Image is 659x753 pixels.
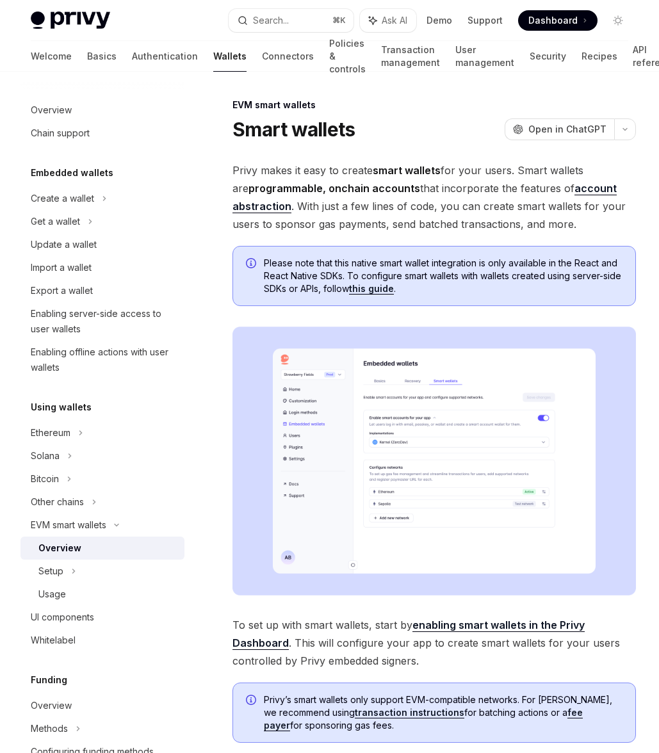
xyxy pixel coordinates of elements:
a: Connectors [262,41,314,72]
div: Update a wallet [31,237,97,252]
span: Privy’s smart wallets only support EVM-compatible networks. For [PERSON_NAME], we recommend using... [264,693,622,732]
a: Import a wallet [20,256,184,279]
div: Enabling offline actions with user wallets [31,344,177,375]
a: transaction instructions [355,707,464,718]
div: Search... [253,13,289,28]
div: Import a wallet [31,260,92,275]
a: Overview [20,694,184,717]
button: Open in ChatGPT [505,118,614,140]
h5: Using wallets [31,400,92,415]
a: this guide [349,283,394,295]
div: Overview [38,540,81,556]
a: Export a wallet [20,279,184,302]
span: ⌘ K [332,15,346,26]
span: Open in ChatGPT [528,123,606,136]
div: Setup [38,563,63,579]
a: fee payer [264,707,583,731]
strong: smart wallets [373,164,441,177]
a: Recipes [582,41,617,72]
button: Toggle dark mode [608,10,628,31]
div: Export a wallet [31,283,93,298]
div: UI components [31,610,94,625]
a: Dashboard [518,10,598,31]
a: User management [455,41,514,72]
span: Dashboard [528,14,578,27]
a: Security [530,41,566,72]
a: Wallets [213,41,247,72]
h1: Smart wallets [232,118,355,141]
a: Demo [427,14,452,27]
div: Enabling server-side access to user wallets [31,306,177,337]
a: Usage [20,583,184,606]
span: Please note that this native smart wallet integration is only available in the React and React Na... [264,257,622,295]
div: Whitelabel [31,633,76,648]
span: Ask AI [382,14,407,27]
a: Enabling offline actions with user wallets [20,341,184,379]
div: EVM smart wallets [232,99,636,111]
div: Bitcoin [31,471,59,487]
a: Transaction management [381,41,440,72]
div: Overview [31,102,72,118]
a: Enabling server-side access to user wallets [20,302,184,341]
a: UI components [20,606,184,629]
img: Sample enable smart wallets [232,327,636,595]
a: Update a wallet [20,233,184,256]
a: Overview [20,537,184,560]
a: Welcome [31,41,72,72]
button: Ask AI [360,9,416,32]
a: Whitelabel [20,629,184,652]
a: Policies & controls [329,41,366,72]
h5: Embedded wallets [31,165,113,181]
div: EVM smart wallets [31,517,106,533]
a: Overview [20,99,184,122]
div: Get a wallet [31,214,80,229]
div: Methods [31,721,68,736]
strong: programmable, onchain accounts [248,182,420,195]
div: Usage [38,587,66,602]
span: Privy makes it easy to create for your users. Smart wallets are that incorporate the features of ... [232,161,636,233]
svg: Info [246,695,259,708]
h5: Funding [31,672,67,688]
div: Ethereum [31,425,70,441]
a: Chain support [20,122,184,145]
a: Support [468,14,503,27]
div: Create a wallet [31,191,94,206]
a: Basics [87,41,117,72]
img: light logo [31,12,110,29]
div: Other chains [31,494,84,510]
div: Overview [31,698,72,713]
span: To set up with smart wallets, start by . This will configure your app to create smart wallets for... [232,616,636,670]
svg: Info [246,258,259,271]
div: Chain support [31,125,90,141]
button: Search...⌘K [229,9,354,32]
div: Solana [31,448,60,464]
a: Authentication [132,41,198,72]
